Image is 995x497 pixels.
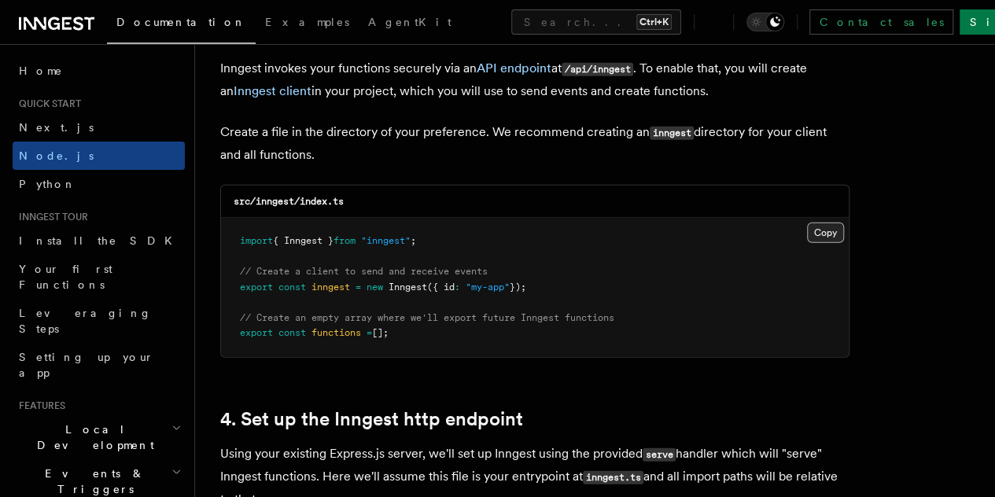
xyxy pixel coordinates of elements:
[807,223,844,243] button: Copy
[19,121,94,134] span: Next.js
[13,255,185,299] a: Your first Functions
[19,149,94,162] span: Node.js
[234,83,311,98] a: Inngest client
[220,121,849,166] p: Create a file in the directory of your preference. We recommend creating an directory for your cl...
[240,266,488,277] span: // Create a client to send and receive events
[19,263,112,291] span: Your first Functions
[13,98,81,110] span: Quick start
[13,142,185,170] a: Node.js
[455,282,460,293] span: :
[240,282,273,293] span: export
[13,422,171,453] span: Local Development
[13,226,185,255] a: Install the SDK
[19,63,63,79] span: Home
[311,327,361,338] span: functions
[367,282,383,293] span: new
[334,235,356,246] span: from
[220,408,523,430] a: 4. Set up the Inngest http endpoint
[359,5,461,42] a: AgentKit
[13,299,185,343] a: Leveraging Steps
[107,5,256,44] a: Documentation
[311,282,350,293] span: inngest
[278,282,306,293] span: const
[427,282,455,293] span: ({ id
[809,9,953,35] a: Contact sales
[19,234,182,247] span: Install the SDK
[389,282,427,293] span: Inngest
[116,16,246,28] span: Documentation
[356,282,361,293] span: =
[13,211,88,223] span: Inngest tour
[13,399,65,412] span: Features
[240,327,273,338] span: export
[273,235,334,246] span: { Inngest }
[19,178,76,190] span: Python
[361,235,411,246] span: "inngest"
[511,9,681,35] button: Search...Ctrl+K
[278,327,306,338] span: const
[368,16,451,28] span: AgentKit
[13,113,185,142] a: Next.js
[746,13,784,31] button: Toggle dark mode
[636,14,672,30] kbd: Ctrl+K
[13,466,171,497] span: Events & Triggers
[562,63,633,76] code: /api/inngest
[13,170,185,198] a: Python
[510,282,526,293] span: });
[234,196,344,207] code: src/inngest/index.ts
[256,5,359,42] a: Examples
[220,57,849,102] p: Inngest invokes your functions securely via an at . To enable that, you will create an in your pr...
[466,282,510,293] span: "my-app"
[240,235,273,246] span: import
[650,127,694,140] code: inngest
[19,351,154,379] span: Setting up your app
[643,448,676,462] code: serve
[13,343,185,387] a: Setting up your app
[372,327,389,338] span: [];
[477,61,551,75] a: API endpoint
[583,471,643,484] code: inngest.ts
[13,415,185,459] button: Local Development
[19,307,152,335] span: Leveraging Steps
[411,235,416,246] span: ;
[13,57,185,85] a: Home
[265,16,349,28] span: Examples
[367,327,372,338] span: =
[240,312,614,323] span: // Create an empty array where we'll export future Inngest functions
